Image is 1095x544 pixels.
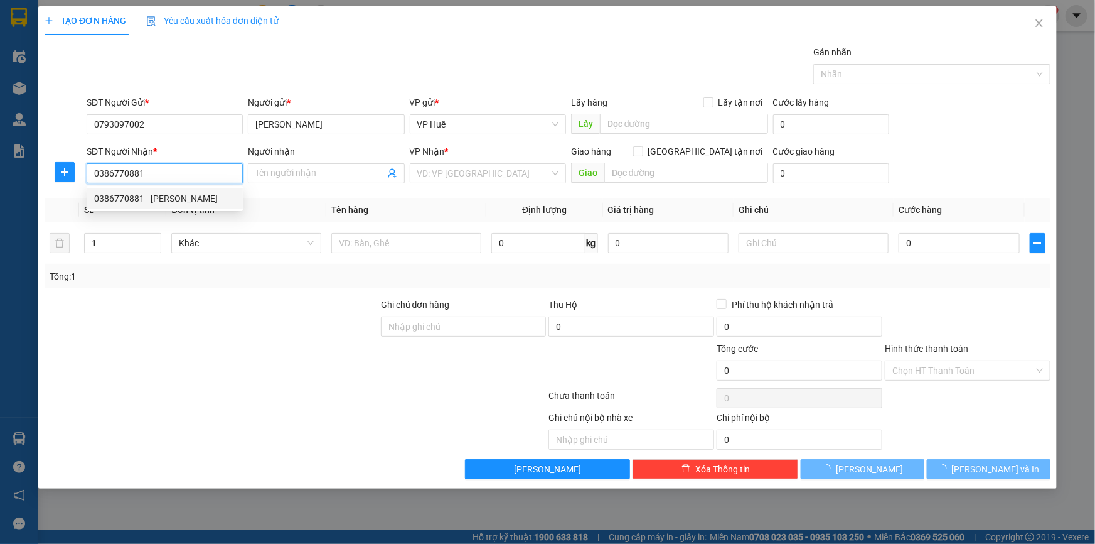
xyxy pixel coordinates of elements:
label: Cước lấy hàng [773,97,830,107]
div: Tổng: 1 [50,269,423,283]
label: Gán nhãn [813,47,852,57]
input: VD: Bàn, Ghế [331,233,481,253]
input: Nhập ghi chú [548,430,714,450]
button: [PERSON_NAME] và In [927,459,1050,479]
div: Ghi chú nội bộ nhà xe [548,411,714,430]
input: Cước lấy hàng [773,114,889,134]
input: Ghi chú đơn hàng [381,317,547,337]
span: Xóa Thông tin [695,462,750,476]
span: Increase Value [147,234,161,243]
input: 0 [608,233,729,253]
div: Chưa thanh toán [548,389,716,411]
input: Dọc đường [600,114,768,134]
span: Lấy hàng [571,97,607,107]
label: Cước giao hàng [773,146,835,156]
span: Cước hàng [899,205,942,215]
span: Khác [179,234,314,253]
button: Close [1022,6,1057,41]
span: Yêu cầu xuất hóa đơn điện tử [146,16,279,26]
div: 0386770881 - [PERSON_NAME] [94,192,235,205]
span: SL [84,205,94,215]
span: [PERSON_NAME] [836,462,903,476]
span: Decrease Value [147,243,161,253]
div: 0386770881 - DƯƠNG ĐÌNH RIN [87,188,243,209]
span: [GEOGRAPHIC_DATA] tận nơi [643,144,768,158]
th: Ghi chú [734,198,894,222]
span: VP Huế [417,115,558,134]
button: [PERSON_NAME] [801,459,924,479]
input: Ghi Chú [739,233,889,253]
span: plus [1030,238,1045,248]
button: [PERSON_NAME] [465,459,631,479]
span: Phí thu hộ khách nhận trả [727,298,838,312]
span: Thu Hộ [548,300,577,310]
span: VP Nhận [410,146,445,156]
img: icon [146,16,156,26]
div: Người nhận [248,144,404,158]
span: close [1034,18,1044,28]
span: [PERSON_NAME] [514,462,581,476]
span: delete [681,464,690,474]
div: Người gửi [248,95,404,109]
span: plus [45,16,53,25]
input: Cước giao hàng [773,163,889,183]
span: Giao [571,163,604,183]
input: Dọc đường [604,163,768,183]
div: SĐT Người Gửi [87,95,243,109]
span: Lấy [571,114,600,134]
button: plus [55,162,75,182]
span: loading [938,464,952,473]
div: SĐT Người Nhận [87,144,243,158]
span: [PERSON_NAME] và In [952,462,1040,476]
button: delete [50,233,70,253]
button: plus [1030,233,1045,253]
span: kg [585,233,598,253]
label: Hình thức thanh toán [885,344,968,354]
span: Tên hàng [331,205,368,215]
span: TẠO ĐƠN HÀNG [45,16,126,26]
span: up [151,236,158,243]
span: Định lượng [522,205,567,215]
span: user-add [387,168,397,178]
span: loading [822,464,836,473]
span: Tổng cước [717,344,758,354]
span: plus [55,167,74,177]
span: down [151,244,158,252]
span: Giao hàng [571,146,611,156]
span: Lấy tận nơi [713,95,768,109]
button: deleteXóa Thông tin [633,459,798,479]
span: Giá trị hàng [608,205,654,215]
div: VP gửi [410,95,566,109]
label: Ghi chú đơn hàng [381,300,450,310]
div: Chi phí nội bộ [717,411,882,430]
